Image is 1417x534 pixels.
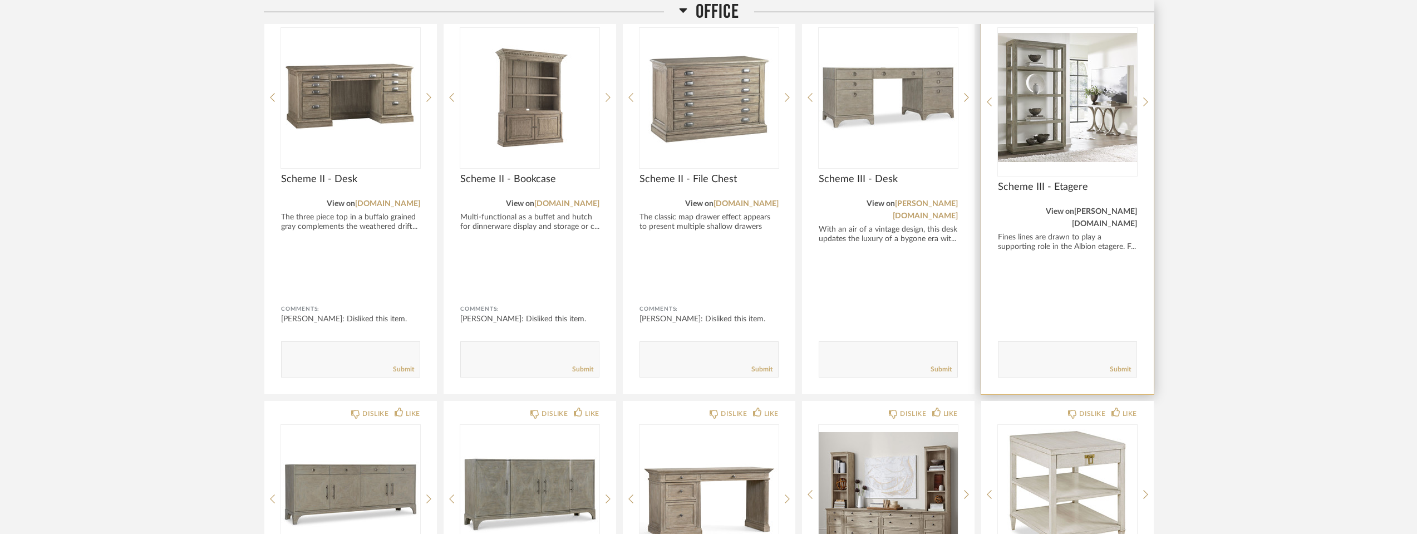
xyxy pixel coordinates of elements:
[355,200,420,208] a: [DOMAIN_NAME]
[281,313,420,325] div: [PERSON_NAME]: Disliked this item.
[998,28,1137,167] div: 0
[1110,365,1131,374] a: Submit
[998,28,1137,167] img: undefined
[721,408,747,419] div: DISLIKE
[362,408,388,419] div: DISLIKE
[685,200,714,208] span: View on
[460,313,599,325] div: [PERSON_NAME]: Disliked this item.
[281,173,420,185] span: Scheme II - Desk
[460,173,599,185] span: Scheme II - Bookcase
[639,173,779,185] span: Scheme II - File Chest
[406,408,420,419] div: LIKE
[893,200,958,220] a: [PERSON_NAME][DOMAIN_NAME]
[460,213,599,232] div: Multi-functional as a buffet and hutch for dinnerware display and storage or c...
[542,408,568,419] div: DISLIKE
[460,303,599,315] div: Comments:
[460,28,599,167] img: undefined
[1123,408,1137,419] div: LIKE
[639,28,779,167] img: undefined
[281,28,420,167] img: undefined
[998,181,1137,193] span: Scheme III - Etagere
[281,213,420,232] div: The three piece top in a buffalo grained gray complements the weathered drift...
[1072,208,1137,228] a: [PERSON_NAME][DOMAIN_NAME]
[819,173,958,185] span: Scheme III - Desk
[751,365,773,374] a: Submit
[1046,208,1074,215] span: View on
[819,28,958,167] img: undefined
[639,303,779,315] div: Comments:
[639,313,779,325] div: [PERSON_NAME]: Disliked this item.
[764,408,779,419] div: LIKE
[714,200,779,208] a: [DOMAIN_NAME]
[534,200,599,208] a: [DOMAIN_NAME]
[572,365,593,374] a: Submit
[998,233,1137,252] div: Fines lines are drawn to play a supporting role in the Albion etagere. F...
[900,408,926,419] div: DISLIKE
[931,365,952,374] a: Submit
[281,303,420,315] div: Comments:
[1079,408,1105,419] div: DISLIKE
[585,408,599,419] div: LIKE
[327,200,355,208] span: View on
[867,200,895,208] span: View on
[639,213,779,241] div: The classic map drawer effect appears to present multiple shallow drawers when...
[819,225,958,244] div: With an air of a vintage design, this desk updates the luxury of a bygone era wit...
[393,365,414,374] a: Submit
[506,200,534,208] span: View on
[943,408,958,419] div: LIKE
